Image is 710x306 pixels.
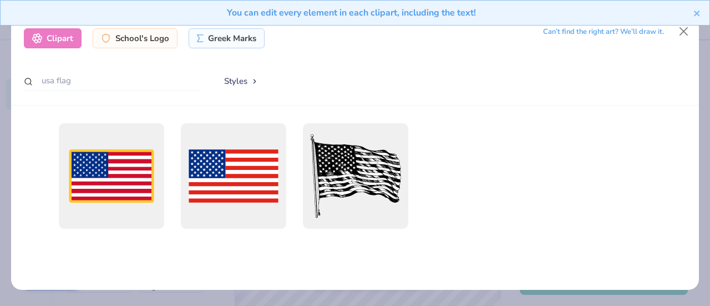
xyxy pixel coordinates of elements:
button: close [693,6,701,19]
input: Search by name [24,71,201,91]
div: Greek Marks [189,28,265,48]
div: You can edit every element in each clipart, including the text! [9,6,693,19]
div: Clipart [24,28,82,48]
div: School's Logo [93,28,177,48]
button: Styles [212,71,270,92]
